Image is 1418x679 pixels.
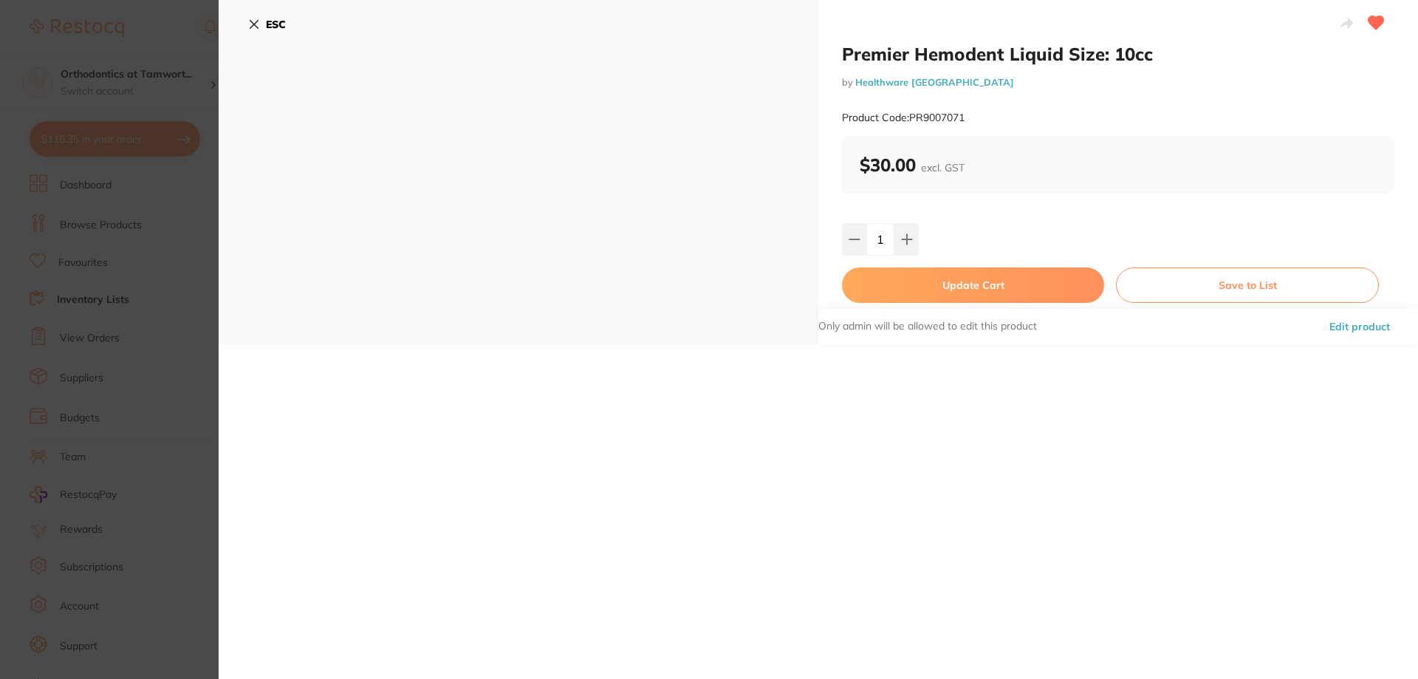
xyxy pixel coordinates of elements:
h2: Premier Hemodent Liquid Size: 10cc [842,43,1394,65]
b: $30.00 [860,154,965,176]
a: Healthware [GEOGRAPHIC_DATA] [855,76,1014,88]
small: Product Code: PR9007071 [842,112,965,124]
button: Edit product [1325,309,1394,344]
p: Only admin will be allowed to edit this product [818,319,1037,334]
button: Update Cart [842,267,1104,303]
button: ESC [248,12,286,37]
button: Save to List [1116,267,1379,303]
span: excl. GST [921,161,965,174]
small: by [842,77,1394,88]
b: ESC [266,18,286,31]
